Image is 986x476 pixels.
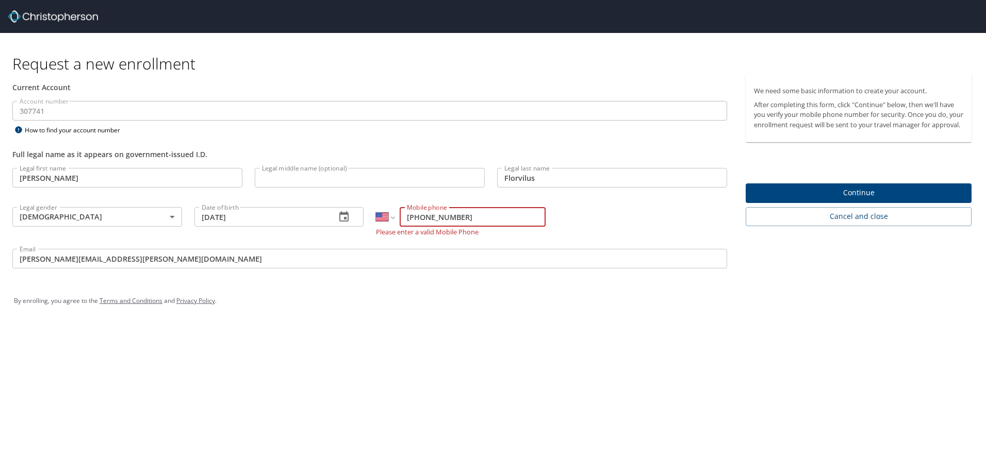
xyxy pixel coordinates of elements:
button: Cancel and close [746,207,972,226]
input: MM/DD/YYYY [194,207,328,227]
button: Continue [746,183,972,203]
div: Current Account [12,82,727,93]
div: [DEMOGRAPHIC_DATA] [12,207,182,227]
p: We need some basic information to create your account. [754,86,963,96]
input: Enter phone number [400,207,546,227]
h1: Request a new enrollment [12,54,980,74]
p: Please enter a valid Mobile Phone [376,227,546,236]
p: After completing this form, click "Continue" below, then we'll have you verify your mobile phone ... [754,100,963,130]
a: Privacy Policy [176,296,215,305]
div: Full legal name as it appears on government-issued I.D. [12,149,727,160]
a: Terms and Conditions [100,296,162,305]
span: Continue [754,186,963,199]
div: By enrolling, you agree to the and . [14,288,972,314]
img: cbt logo [8,10,98,23]
div: How to find your account number [12,124,141,137]
span: Cancel and close [754,210,963,223]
